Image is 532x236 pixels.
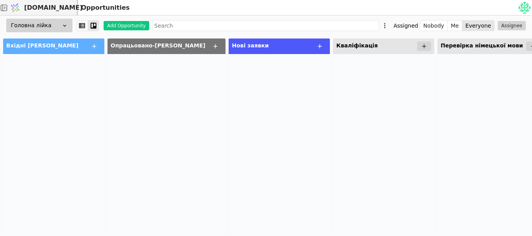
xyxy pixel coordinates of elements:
[336,42,378,49] span: Кваліфікація
[9,0,21,15] img: Logo
[78,3,130,12] h2: Opportunities
[104,21,149,30] button: Add Opportunity
[447,20,462,31] button: Me
[152,20,379,31] input: Search
[8,0,78,15] a: [DOMAIN_NAME]
[6,19,72,32] div: Головна лійка
[420,20,448,31] button: Nobody
[440,42,523,49] span: Перевірка німецької мови
[498,21,526,30] button: Assignee
[24,3,83,12] span: [DOMAIN_NAME]
[6,42,78,49] span: Вхідні [PERSON_NAME]
[462,20,494,31] button: Everyone
[519,2,530,14] img: fd4630185765f275fc86a5896eb00c8f
[232,42,269,49] span: Нові заявки
[111,42,205,49] span: Опрацьовано-[PERSON_NAME]
[393,20,418,31] div: Assigned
